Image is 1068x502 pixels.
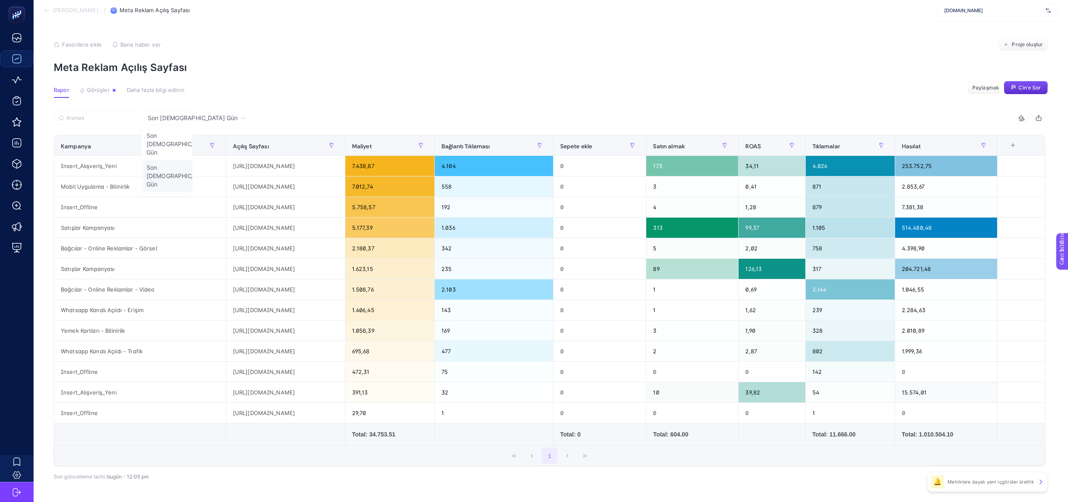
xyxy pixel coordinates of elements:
[54,382,226,402] div: Insert_Alışveriş_Yeni
[226,300,345,320] div: [URL][DOMAIN_NAME]
[53,7,99,13] font: [PERSON_NAME]
[968,81,1000,95] button: Paylaşmak
[54,279,226,300] div: Bağcılar - Online Reklamlar - Video
[745,142,761,150] font: ROAS
[1004,142,1011,160] div: 9 items selected
[560,142,593,150] font: Sepete ekle
[87,87,110,93] font: Görüşler
[646,218,738,238] div: 313
[127,87,185,93] font: Daha fazla bilgi edinin
[226,176,345,197] div: [URL][DOMAIN_NAME]
[54,176,226,197] div: Mobil Uygulama - Bilinirlik
[54,197,226,217] div: Insert_Offline
[653,430,731,439] div: Total: 604.00
[554,238,646,258] div: 0
[806,382,895,402] div: 54
[739,176,805,197] div: 0,41
[806,300,895,320] div: 239
[806,197,895,217] div: 879
[226,403,345,423] div: [URL][DOMAIN_NAME]
[554,218,646,238] div: 0
[435,403,553,423] div: 1
[435,382,553,402] div: 32
[120,7,190,13] font: Meta Reklam Açılış Sayfası
[146,132,211,156] font: Son [DEMOGRAPHIC_DATA] Gün
[902,430,990,439] div: Total: 1.010.504.10
[54,473,107,480] font: Son güncelleme tarihi:
[739,259,805,279] div: 126,13
[895,238,997,258] div: 4.398,90
[895,362,997,382] div: 0
[345,156,434,176] div: 7.438,87
[895,197,997,217] div: 7.381,38
[806,156,895,176] div: 4.026
[435,197,553,217] div: 192
[739,403,805,423] div: 0
[54,259,226,279] div: Satışlar Kampanyası
[554,403,646,423] div: 0
[435,156,553,176] div: 4.104
[345,259,434,279] div: 1.623,15
[933,478,942,485] font: 🔔
[104,7,106,13] font: /
[146,164,211,188] font: Son [DEMOGRAPHIC_DATA] Gün
[226,197,345,217] div: [URL][DOMAIN_NAME]
[739,382,805,402] div: 39,82
[54,341,226,361] div: Whatsapp Kanalı Açıldı - Trafik
[895,259,997,279] div: 204.721,48
[948,479,1034,485] font: Metriklere dayalı yeni içgörüler ürettik
[226,341,345,361] div: [URL][DOMAIN_NAME]
[345,362,434,382] div: 472,31
[739,238,805,258] div: 2,02
[646,156,738,176] div: 173
[435,238,553,258] div: 342
[739,362,805,382] div: 0
[54,41,102,48] button: Favorilere ekle
[944,7,983,13] font: [DOMAIN_NAME]
[435,279,553,300] div: 2.103
[226,156,345,176] div: [URL][DOMAIN_NAME]
[345,403,434,423] div: 29,70
[226,218,345,238] div: [URL][DOMAIN_NAME]
[554,321,646,341] div: 0
[806,259,895,279] div: 317
[345,238,434,258] div: 2.180,37
[226,259,345,279] div: [URL][DOMAIN_NAME]
[895,382,997,402] div: 15.574,01
[54,362,226,382] div: Insert_Offline
[112,41,161,48] button: Bana haber ver
[554,362,646,382] div: 0
[646,279,738,300] div: 1
[1004,81,1048,95] button: Cin'e Sor
[560,430,640,439] div: Total: 0
[435,259,553,279] div: 235
[54,156,226,176] div: Insert_Alışveriş_Yeni
[895,403,997,423] div: 0
[806,403,895,423] div: 1
[895,300,997,320] div: 2.284,63
[554,197,646,217] div: 0
[646,300,738,320] div: 1
[435,218,553,238] div: 1.036
[1005,142,1021,149] div: +
[653,142,685,150] font: Satın almak
[554,341,646,361] div: 0
[554,259,646,279] div: 0
[812,430,888,439] div: Total: 11.666.00
[435,176,553,197] div: 558
[739,341,805,361] div: 2,87
[554,156,646,176] div: 0
[812,142,840,150] font: Tıklamalar
[739,321,805,341] div: 1,90
[895,279,997,300] div: 1.046,55
[345,382,434,402] div: 391,13
[806,176,895,197] div: 871
[646,403,738,423] div: 0
[895,176,997,197] div: 2.853,67
[226,362,345,382] div: [URL][DOMAIN_NAME]
[548,453,551,459] font: 1
[646,197,738,217] div: 4
[998,38,1048,51] button: Proje oluştur
[554,300,646,320] div: 0
[646,321,738,341] div: 3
